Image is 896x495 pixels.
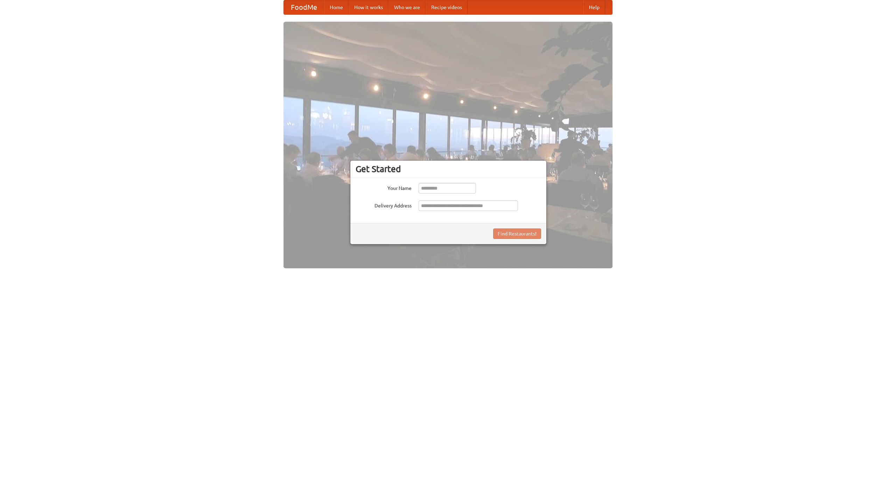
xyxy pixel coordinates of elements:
a: Who we are [388,0,426,14]
h3: Get Started [356,164,541,174]
label: Delivery Address [356,200,412,209]
a: Help [583,0,605,14]
button: Find Restaurants! [493,228,541,239]
a: Recipe videos [426,0,468,14]
label: Your Name [356,183,412,192]
a: FoodMe [284,0,324,14]
a: Home [324,0,349,14]
a: How it works [349,0,388,14]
